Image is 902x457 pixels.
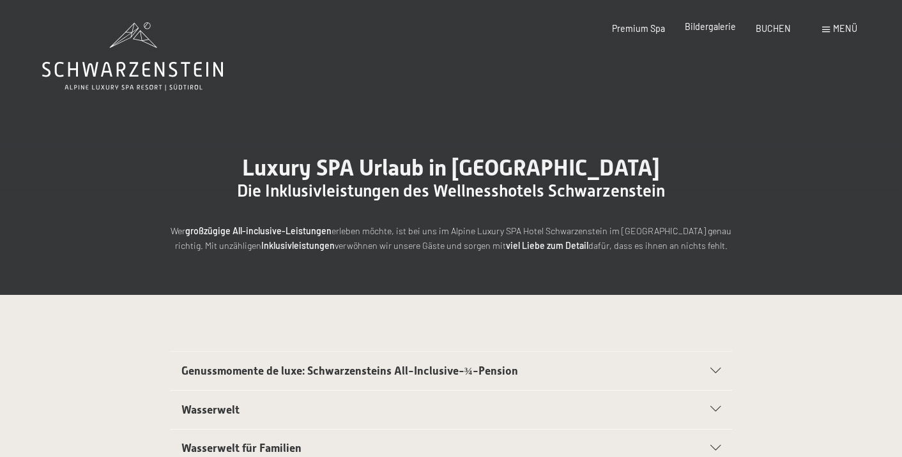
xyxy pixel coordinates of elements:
a: Premium Spa [612,23,665,34]
strong: Inklusivleistungen [261,240,335,251]
span: Menü [833,23,857,34]
a: Bildergalerie [685,21,736,32]
span: Wasserwelt [181,403,240,416]
a: BUCHEN [756,23,791,34]
strong: großzügige All-inclusive-Leistungen [185,225,332,236]
span: Genussmomente de luxe: Schwarzensteins All-Inclusive-¾-Pension [181,364,518,377]
span: Wasserwelt für Familien [181,442,302,454]
span: Luxury SPA Urlaub in [GEOGRAPHIC_DATA] [242,154,660,181]
p: Wer erleben möchte, ist bei uns im Alpine Luxury SPA Hotel Schwarzenstein im [GEOGRAPHIC_DATA] ge... [170,224,732,253]
span: Die Inklusivleistungen des Wellnesshotels Schwarzenstein [237,181,665,200]
strong: viel Liebe zum Detail [506,240,588,251]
